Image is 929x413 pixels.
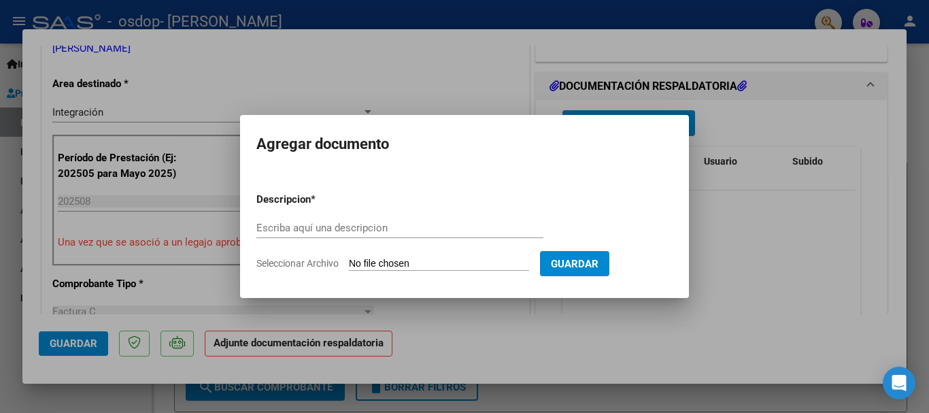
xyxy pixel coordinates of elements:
[551,258,598,270] span: Guardar
[256,192,382,208] p: Descripcion
[883,367,915,399] div: Open Intercom Messenger
[540,251,609,276] button: Guardar
[256,131,673,157] h2: Agregar documento
[256,258,339,269] span: Seleccionar Archivo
